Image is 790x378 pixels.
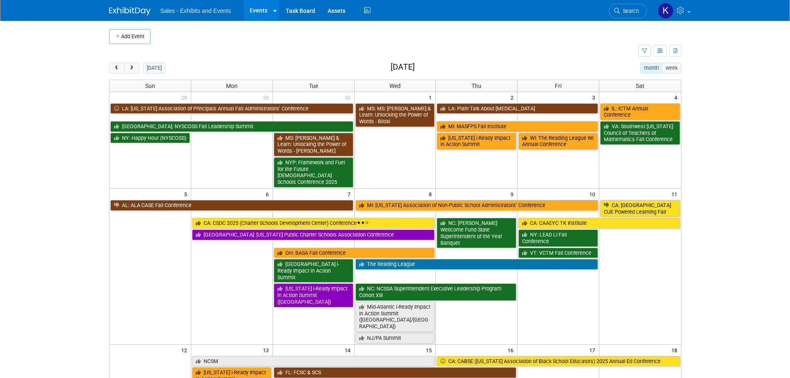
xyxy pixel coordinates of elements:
[437,121,598,132] a: MI: MASFPS Fall Institute
[620,8,639,14] span: Search
[183,189,191,199] span: 5
[518,218,680,229] a: CA: CAAEYC TK Institute
[640,63,662,73] button: month
[355,283,517,300] a: NC: NCSSA Superintendent Executive Leadership Program Cohort XIII
[428,92,435,102] span: 1
[226,83,238,89] span: Mon
[192,218,435,229] a: CA: CSDC 2025 (Charter Schools Development Center) Conference
[591,92,599,102] span: 3
[671,189,681,199] span: 11
[518,229,598,246] a: NY: LEAD LI Fall Conference
[355,333,435,344] a: NJ/PA Summit
[355,259,598,270] a: The Reading League
[192,356,435,367] a: NCSM
[274,259,353,283] a: [GEOGRAPHIC_DATA] i-Ready Impact in Action Summit
[588,189,599,199] span: 10
[262,92,272,102] span: 29
[274,248,435,259] a: OH: BASA Fall Conference
[518,133,598,150] a: WI: The Reading League WI Annual Conference
[110,103,353,114] a: LA: [US_STATE] Association of Principals Annual Fall Administrators’ Conference
[110,121,353,132] a: [GEOGRAPHIC_DATA]: NYSCOSS Fall Leadership Summit
[109,63,124,73] button: prev
[425,345,435,355] span: 15
[389,83,401,89] span: Wed
[600,121,680,145] a: VA: Southwest [US_STATE] Council of Teachers of Mathematics Fall Conference
[110,200,353,211] a: AL: ALA CASE Fall Conference
[437,218,516,248] a: NC: [PERSON_NAME] Wellcome Fund State Superintendent of the Year Banquet
[391,63,415,72] h2: [DATE]
[510,92,517,102] span: 2
[110,133,190,144] a: NY: Happy Hour (NYSCOSS)
[673,92,681,102] span: 4
[160,7,231,14] span: Sales - Exhibits and Events
[609,4,647,18] a: Search
[180,92,191,102] span: 28
[437,133,516,150] a: [US_STATE] i-Ready Impact in Action Summit
[472,83,481,89] span: Thu
[143,63,165,73] button: [DATE]
[180,345,191,355] span: 12
[265,189,272,199] span: 6
[437,103,598,114] a: LA: Plain Talk About [MEDICAL_DATA]
[262,345,272,355] span: 13
[518,248,598,259] a: VT: VCTM Fall Conference
[671,345,681,355] span: 18
[428,189,435,199] span: 8
[145,83,155,89] span: Sun
[274,283,353,307] a: [US_STATE] i-Ready Impact in Action Summit ([GEOGRAPHIC_DATA])
[192,229,435,240] a: [GEOGRAPHIC_DATA]: [US_STATE] Public Charter Schools Association Conference
[274,367,517,378] a: FL: FCSC & SCS
[588,345,599,355] span: 17
[309,83,318,89] span: Tue
[600,200,680,217] a: CA: [GEOGRAPHIC_DATA] CUE Powered Learning Fair
[124,63,139,73] button: next
[344,92,354,102] span: 30
[437,356,680,367] a: CA: CABSE ([US_STATE] Association of Black School Educators) 2025 Annual Ed Conference
[355,200,598,211] a: MI: [US_STATE] Association of Non-Public School Administrators’ Conference
[109,7,151,15] img: ExhibitDay
[344,345,354,355] span: 14
[355,103,435,127] a: MS: MS: [PERSON_NAME] & Learn: Unlocking the Power of Words - Biloxi
[109,29,151,44] button: Add Event
[510,189,517,199] span: 9
[507,345,517,355] span: 16
[662,63,681,73] button: week
[555,83,562,89] span: Fri
[274,157,353,188] a: NYP: Framework and Fuel for the Future [DEMOGRAPHIC_DATA] Schools Conference 2025
[658,3,673,19] img: Kara Haven
[636,83,644,89] span: Sat
[347,189,354,199] span: 7
[274,133,353,156] a: MS: [PERSON_NAME] & Learn: Unlocking the Power of Words - [PERSON_NAME]
[600,103,680,120] a: IL: ICTM Annual Conference
[355,302,435,332] a: Mid-Atlantic i-Ready Impact in Action Summit ([GEOGRAPHIC_DATA]/[GEOGRAPHIC_DATA])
